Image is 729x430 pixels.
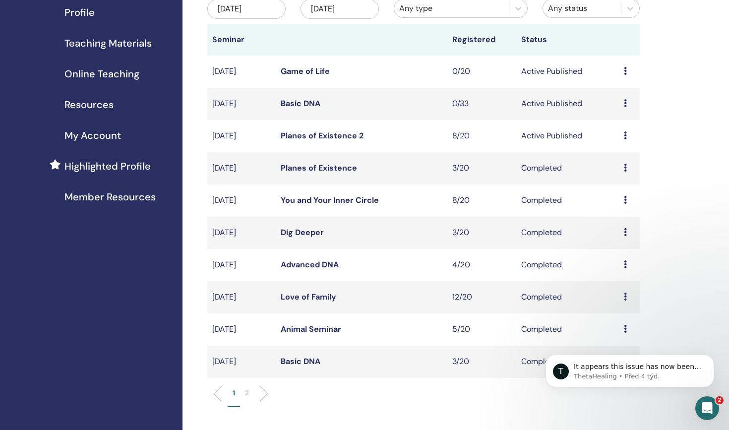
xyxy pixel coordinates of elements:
th: Status [516,24,619,56]
td: [DATE] [207,152,276,184]
td: Completed [516,346,619,378]
span: My Account [64,128,121,143]
td: Completed [516,184,619,217]
td: Completed [516,249,619,281]
td: 0/33 [447,88,516,120]
div: Any type [399,2,504,14]
iframe: Intercom live chat [695,396,719,420]
td: [DATE] [207,313,276,346]
a: Dig Deeper [281,227,324,238]
a: Game of Life [281,66,330,76]
td: Completed [516,281,619,313]
span: Highlighted Profile [64,159,151,174]
span: Teaching Materials [64,36,152,51]
span: Resources [64,97,114,112]
a: Advanced DNA [281,259,339,270]
a: Planes of Existence 2 [281,130,364,141]
a: Basic DNA [281,356,320,367]
td: 4/20 [447,249,516,281]
td: 5/20 [447,313,516,346]
td: Active Published [516,56,619,88]
td: [DATE] [207,88,276,120]
a: Planes of Existence [281,163,357,173]
td: Completed [516,313,619,346]
span: Profile [64,5,95,20]
td: 0/20 [447,56,516,88]
td: Completed [516,152,619,184]
td: [DATE] [207,249,276,281]
td: Completed [516,217,619,249]
td: [DATE] [207,120,276,152]
th: Registered [447,24,516,56]
td: [DATE] [207,184,276,217]
p: 1 [233,388,235,398]
a: Love of Family [281,292,336,302]
td: 12/20 [447,281,516,313]
td: 3/20 [447,346,516,378]
td: [DATE] [207,217,276,249]
span: Online Teaching [64,66,139,81]
div: Any status [548,2,616,14]
a: Basic DNA [281,98,320,109]
td: 3/20 [447,217,516,249]
th: Seminar [207,24,276,56]
td: 3/20 [447,152,516,184]
td: [DATE] [207,281,276,313]
td: [DATE] [207,346,276,378]
td: Active Published [516,88,619,120]
td: 8/20 [447,184,516,217]
iframe: Intercom notifications zpráva [531,334,729,403]
a: Animal Seminar [281,324,341,334]
p: 2 [245,388,249,398]
td: 8/20 [447,120,516,152]
span: Member Resources [64,189,156,204]
td: Active Published [516,120,619,152]
td: [DATE] [207,56,276,88]
a: You and Your Inner Circle [281,195,379,205]
span: 2 [716,396,724,404]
